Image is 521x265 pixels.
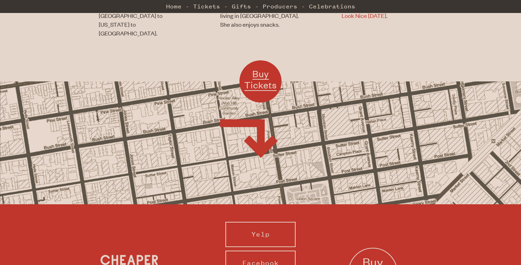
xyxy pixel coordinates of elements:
a: Buy Tickets [239,60,282,102]
a: You Look Nice [DATE] [342,3,419,19]
span: Buy Tickets [244,68,277,91]
a: Yelp [225,222,296,247]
